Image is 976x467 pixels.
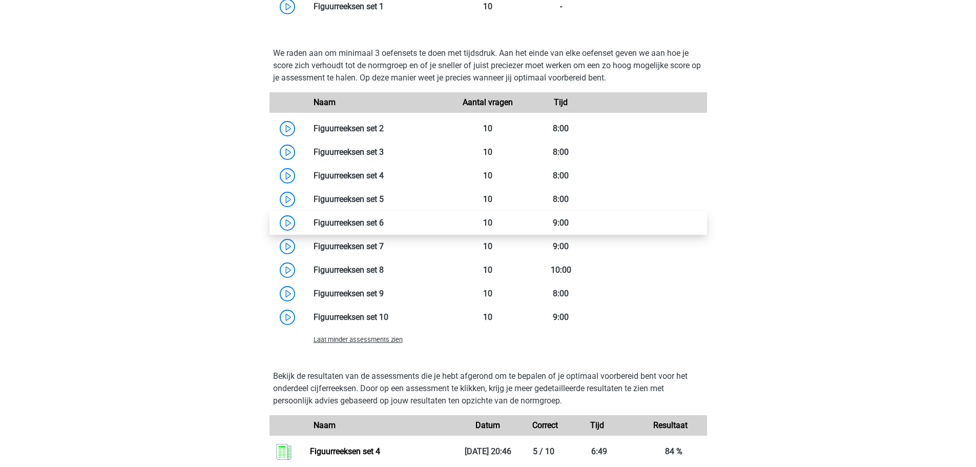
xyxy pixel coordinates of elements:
span: Laat minder assessments zien [314,336,403,343]
div: Figuurreeksen set 2 [306,123,452,135]
div: Figuurreeksen set 8 [306,264,452,276]
div: Figuurreeksen set 6 [306,217,452,229]
div: Tijd [561,419,634,432]
div: Figuurreeksen set 4 [306,170,452,182]
p: Bekijk de resultaten van de assessments die je hebt afgerond om te bepalen of je optimaal voorber... [273,370,703,407]
div: Aantal vragen [451,96,524,109]
div: Figuurreeksen set 1 [306,1,452,13]
a: Figuurreeksen set 4 [310,446,380,456]
p: We raden aan om minimaal 3 oefensets te doen met tijdsdruk. Aan het einde van elke oefenset geven... [273,47,703,84]
div: Tijd [525,96,597,109]
div: Figuurreeksen set 7 [306,240,452,253]
div: Resultaat [634,419,707,432]
div: Naam [306,419,452,432]
div: Naam [306,96,452,109]
div: Figuurreeksen set 5 [306,193,452,206]
div: Correct [525,419,561,432]
div: Figuurreeksen set 3 [306,146,452,158]
div: Datum [451,419,524,432]
div: Figuurreeksen set 10 [306,311,452,323]
div: Figuurreeksen set 9 [306,288,452,300]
